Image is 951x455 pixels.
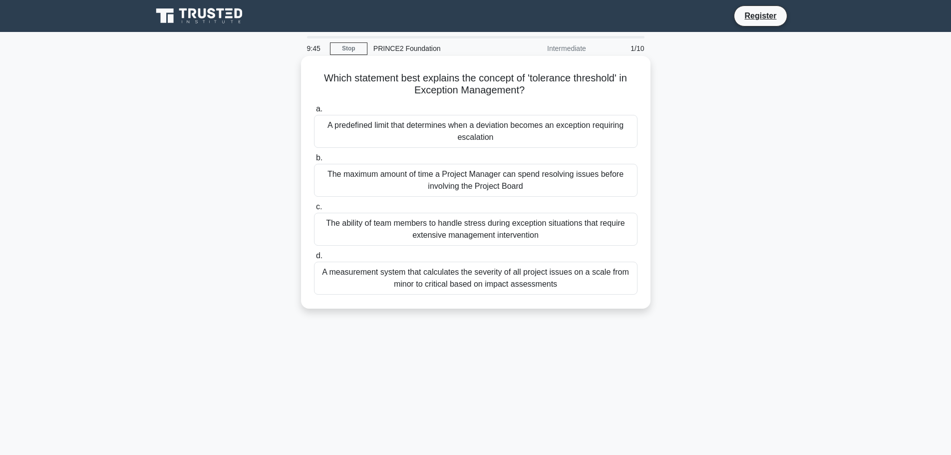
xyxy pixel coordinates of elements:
h5: Which statement best explains the concept of 'tolerance threshold' in Exception Management? [313,72,638,97]
div: 1/10 [592,38,650,58]
span: c. [316,202,322,211]
div: The ability of team members to handle stress during exception situations that require extensive m... [314,213,637,246]
span: b. [316,153,322,162]
div: A predefined limit that determines when a deviation becomes an exception requiring escalation [314,115,637,148]
div: Intermediate [505,38,592,58]
a: Stop [330,42,367,55]
span: d. [316,251,322,260]
a: Register [738,9,782,22]
div: The maximum amount of time a Project Manager can spend resolving issues before involving the Proj... [314,164,637,197]
div: PRINCE2 Foundation [367,38,505,58]
div: 9:45 [301,38,330,58]
div: A measurement system that calculates the severity of all project issues on a scale from minor to ... [314,262,637,295]
span: a. [316,104,322,113]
